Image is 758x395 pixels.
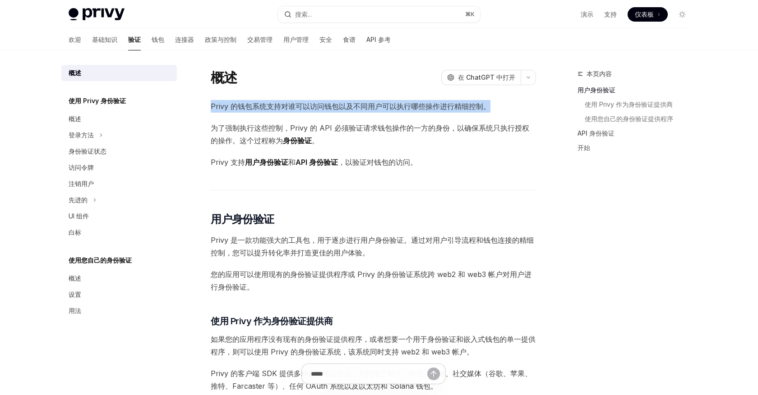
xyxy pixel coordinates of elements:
[604,10,617,19] a: 支持
[69,115,81,123] font: 概述
[211,335,536,356] font: 如果您的应用程序没有现有的身份验证提供程序，或者想要一个用于身份验证和嵌入式钱包的单一提供程序，则可以使用 Privy 的身份验证系统，该系统同时支持 web2 和 web3 帐户。
[319,29,332,50] a: 安全
[211,213,274,226] font: 用户身份验证
[578,144,590,151] font: 开始
[343,29,356,50] a: 食谱
[61,65,177,81] a: 概述
[295,10,312,18] font: 搜索...
[69,131,94,139] font: 登录方法
[69,180,94,187] font: 注销用户
[427,368,440,380] button: 发送消息
[69,163,94,171] font: 访问令牌
[61,111,177,127] a: 概述
[69,8,125,21] img: 灯光标志
[283,36,309,43] font: 用户管理
[283,136,312,145] font: 身份验证
[69,69,81,77] font: 概述
[288,158,296,167] font: 和
[245,158,288,167] font: 用户身份验证
[296,158,338,167] font: API 身份验证
[205,36,236,43] font: 政策与控制
[152,36,164,43] font: 钱包
[441,70,521,85] button: 在 ChatGPT 中打开
[578,83,697,97] a: 用户身份验证
[247,29,273,50] a: 交易管理
[175,36,194,43] font: 连接器
[585,97,697,112] a: 使用 Privy 作为身份验证提供商
[675,7,689,22] button: 切换暗模式
[211,69,237,86] font: 概述
[69,29,81,50] a: 欢迎
[458,73,515,81] font: 在 ChatGPT 中打开
[152,29,164,50] a: 钱包
[343,36,356,43] font: 食谱
[465,11,471,18] font: ⌘
[69,228,81,236] font: 白标
[366,29,391,50] a: API 参考
[69,97,126,104] font: 使用 Privy 身份验证
[604,10,617,18] font: 支持
[69,274,81,282] font: 概述
[69,307,81,314] font: 用法
[92,36,117,43] font: 基础知识
[61,224,177,241] a: 白标
[585,115,673,123] font: 使用您自己的身份验证提供程序
[587,70,612,77] font: 本页内容
[578,129,615,137] font: API 身份验证
[61,286,177,303] a: 设置
[211,236,534,257] font: Privy 是一款功能强大的工具包，用于逐步进行用户身份验证。通过对用户引导流程和钱包连接的精细控制，您可以提升转化率并打造更佳的用户体验。
[69,147,106,155] font: 身份验证状态
[628,7,668,22] a: 仪表板
[211,158,245,167] font: Privy 支持
[61,143,177,159] a: 身份验证状态
[471,11,475,18] font: K
[69,196,88,204] font: 先进的
[585,112,697,126] a: 使用您自己的身份验证提供程序
[578,141,697,155] a: 开始
[312,136,319,145] font: 。
[247,36,273,43] font: 交易管理
[69,291,81,298] font: 设置
[92,29,117,50] a: 基础知识
[61,159,177,176] a: 访问令牌
[128,36,141,43] font: 验证
[278,6,480,23] button: 搜索...⌘K
[128,29,141,50] a: 验证
[585,100,673,108] font: 使用 Privy 作为身份验证提供商
[578,86,615,94] font: 用户身份验证
[283,29,309,50] a: 用户管理
[61,208,177,224] a: UI 组件
[61,176,177,192] a: 注销用户
[338,158,417,167] font: ，以验证对钱包的访问。
[635,10,654,18] font: 仪表板
[211,123,529,145] font: 为了强制执行这些控制，Privy 的 API 必须验证请求钱包操作的一方的身份，以确保系统只执行授权的操作。这个过程称为
[69,212,89,220] font: UI 组件
[211,316,333,327] font: 使用 Privy 作为身份验证提供商
[366,36,391,43] font: API 参考
[211,270,532,291] font: 您的应用可以使用现有的身份验证提供程序或 Privy 的身份验证系统跨 web2 和 web3 帐户对用户进行身份验证。
[319,36,332,43] font: 安全
[69,36,81,43] font: 欢迎
[61,270,177,286] a: 概述
[581,10,593,18] font: 演示
[61,303,177,319] a: 用法
[581,10,593,19] a: 演示
[578,126,697,141] a: API 身份验证
[205,29,236,50] a: 政策与控制
[175,29,194,50] a: 连接器
[211,102,490,111] font: Privy 的钱包系统支持对谁可以访问钱包以及不同用户可以执行哪些操作进行精细控制。
[69,256,132,264] font: 使用您自己的身份验证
